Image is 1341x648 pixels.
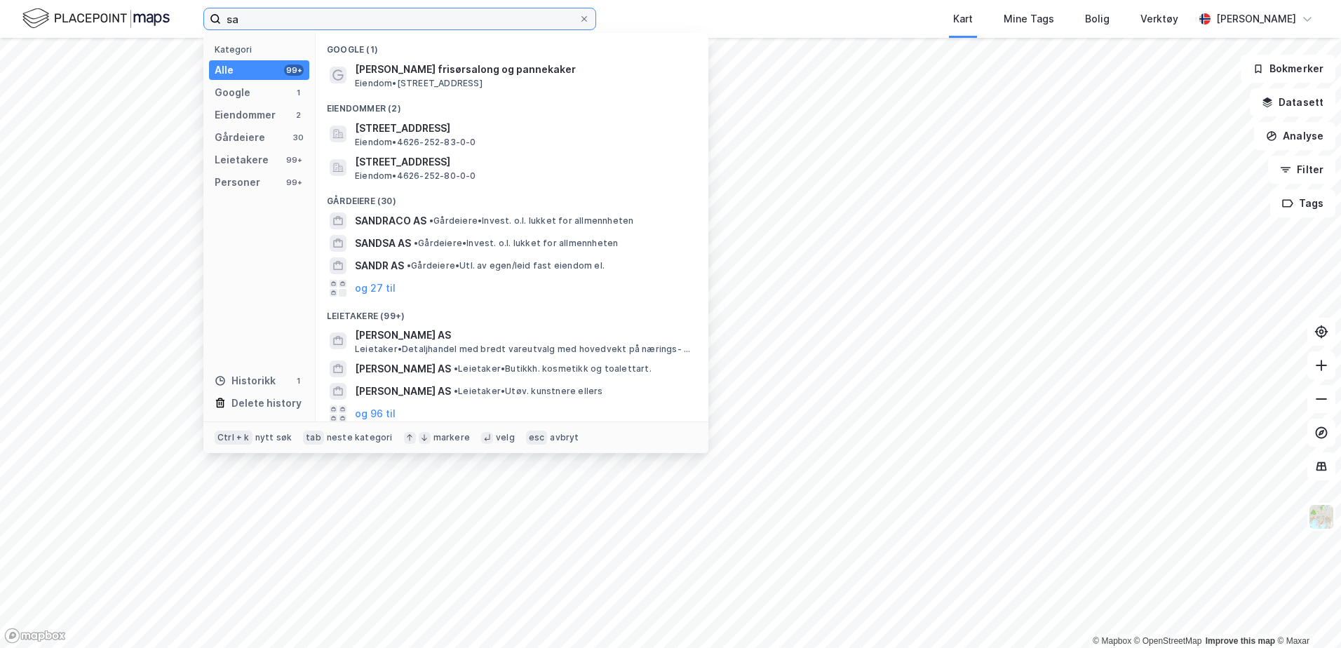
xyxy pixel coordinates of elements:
[284,177,304,188] div: 99+
[355,137,476,148] span: Eiendom • 4626-252-83-0-0
[355,327,692,344] span: [PERSON_NAME] AS
[327,432,393,443] div: neste kategori
[215,151,269,168] div: Leietakere
[215,107,276,123] div: Eiendommer
[355,344,694,355] span: Leietaker • Detaljhandel med bredt vareutvalg med hovedvekt på nærings- og nytelsesmidler
[454,386,458,396] span: •
[1093,636,1131,646] a: Mapbox
[454,386,603,397] span: Leietaker • Utøv. kunstnere ellers
[1216,11,1296,27] div: [PERSON_NAME]
[1140,11,1178,27] div: Verktøy
[1241,55,1335,83] button: Bokmerker
[355,61,692,78] span: [PERSON_NAME] frisørsalong og pannekaker
[215,431,252,445] div: Ctrl + k
[292,375,304,386] div: 1
[215,372,276,389] div: Historikk
[292,109,304,121] div: 2
[215,84,250,101] div: Google
[429,215,433,226] span: •
[1004,11,1054,27] div: Mine Tags
[355,212,426,229] span: SANDRACO AS
[414,238,418,248] span: •
[316,92,708,117] div: Eiendommer (2)
[414,238,618,249] span: Gårdeiere • Invest. o.l. lukket for allmennheten
[355,280,396,297] button: og 27 til
[454,363,458,374] span: •
[292,132,304,143] div: 30
[526,431,548,445] div: esc
[1134,636,1202,646] a: OpenStreetMap
[1206,636,1275,646] a: Improve this map
[1268,156,1335,184] button: Filter
[284,154,304,166] div: 99+
[1250,88,1335,116] button: Datasett
[1308,504,1335,530] img: Z
[355,360,451,377] span: [PERSON_NAME] AS
[292,87,304,98] div: 1
[215,44,309,55] div: Kategori
[316,184,708,210] div: Gårdeiere (30)
[496,432,515,443] div: velg
[355,235,411,252] span: SANDSA AS
[355,120,692,137] span: [STREET_ADDRESS]
[953,11,973,27] div: Kart
[22,6,170,31] img: logo.f888ab2527a4732fd821a326f86c7f29.svg
[215,62,234,79] div: Alle
[316,33,708,58] div: Google (1)
[355,405,396,422] button: og 96 til
[316,299,708,325] div: Leietakere (99+)
[4,628,66,644] a: Mapbox homepage
[550,432,579,443] div: avbryt
[1254,122,1335,150] button: Analyse
[221,8,579,29] input: Søk på adresse, matrikkel, gårdeiere, leietakere eller personer
[215,174,260,191] div: Personer
[1270,189,1335,217] button: Tags
[355,170,476,182] span: Eiendom • 4626-252-80-0-0
[407,260,605,271] span: Gårdeiere • Utl. av egen/leid fast eiendom el.
[355,154,692,170] span: [STREET_ADDRESS]
[433,432,470,443] div: markere
[1271,581,1341,648] iframe: Chat Widget
[355,78,483,89] span: Eiendom • [STREET_ADDRESS]
[303,431,324,445] div: tab
[407,260,411,271] span: •
[429,215,633,227] span: Gårdeiere • Invest. o.l. lukket for allmennheten
[454,363,652,374] span: Leietaker • Butikkh. kosmetikk og toalettart.
[255,432,292,443] div: nytt søk
[355,383,451,400] span: [PERSON_NAME] AS
[355,257,404,274] span: SANDR AS
[231,395,302,412] div: Delete history
[215,129,265,146] div: Gårdeiere
[284,65,304,76] div: 99+
[1085,11,1110,27] div: Bolig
